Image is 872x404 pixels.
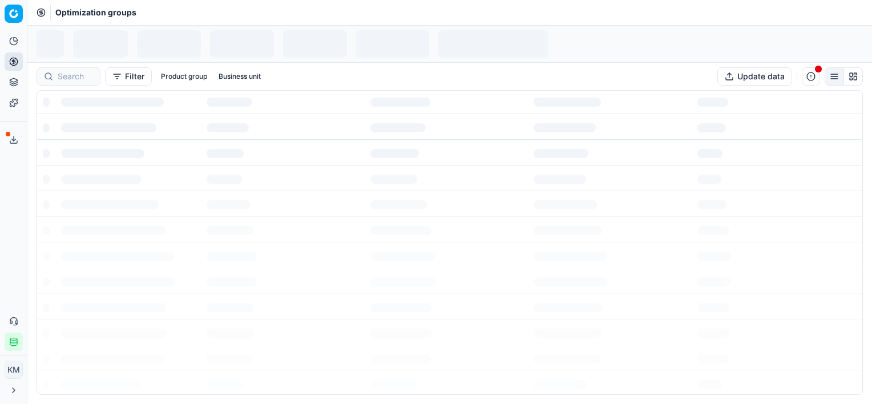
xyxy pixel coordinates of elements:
span: КM [5,361,22,378]
button: Business unit [214,70,265,83]
input: Search [58,71,93,82]
button: Product group [156,70,212,83]
button: Update data [717,67,792,86]
button: Filter [105,67,152,86]
button: КM [5,361,23,379]
nav: breadcrumb [55,7,136,18]
span: Optimization groups [55,7,136,18]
